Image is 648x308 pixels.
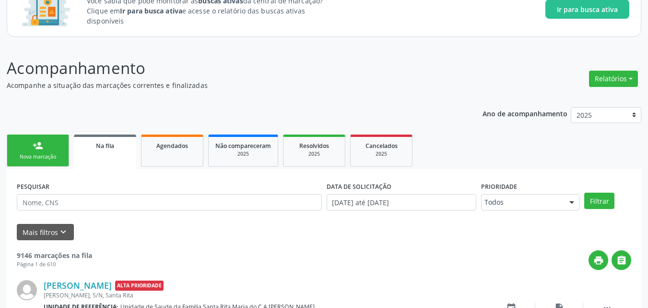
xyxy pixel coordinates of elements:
[616,255,627,266] i: 
[290,150,338,158] div: 2025
[17,260,92,269] div: Página 1 de 610
[17,179,49,194] label: PESQUISAR
[7,80,451,90] p: Acompanhe a situação das marcações correntes e finalizadas
[357,150,405,158] div: 2025
[14,153,62,160] div: Nova marcação
[17,224,74,241] button: Mais filtroskeyboard_arrow_down
[484,197,560,207] span: Todos
[584,193,614,209] button: Filtrar
[589,250,608,270] button: print
[481,179,517,194] label: Prioridade
[557,4,618,14] span: Ir para busca ativa
[327,194,477,210] input: Selecione um intervalo
[115,281,164,291] span: Alta Prioridade
[299,142,329,150] span: Resolvidos
[7,56,451,80] p: Acompanhamento
[44,291,487,299] div: [PERSON_NAME], S/N, Santa Rita
[33,140,43,151] div: person_add
[44,280,112,291] a: [PERSON_NAME]
[58,227,69,237] i: keyboard_arrow_down
[156,142,188,150] span: Agendados
[215,150,271,158] div: 2025
[215,142,271,150] span: Não compareceram
[17,280,37,300] img: img
[120,6,182,15] strong: Ir para busca ativa
[17,251,92,260] strong: 9146 marcações na fila
[365,142,398,150] span: Cancelados
[593,255,604,266] i: print
[589,71,638,87] button: Relatórios
[96,142,114,150] span: Na fila
[483,107,567,119] p: Ano de acompanhamento
[612,250,631,270] button: 
[17,194,322,210] input: Nome, CNS
[327,179,391,194] label: DATA DE SOLICITAÇÃO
